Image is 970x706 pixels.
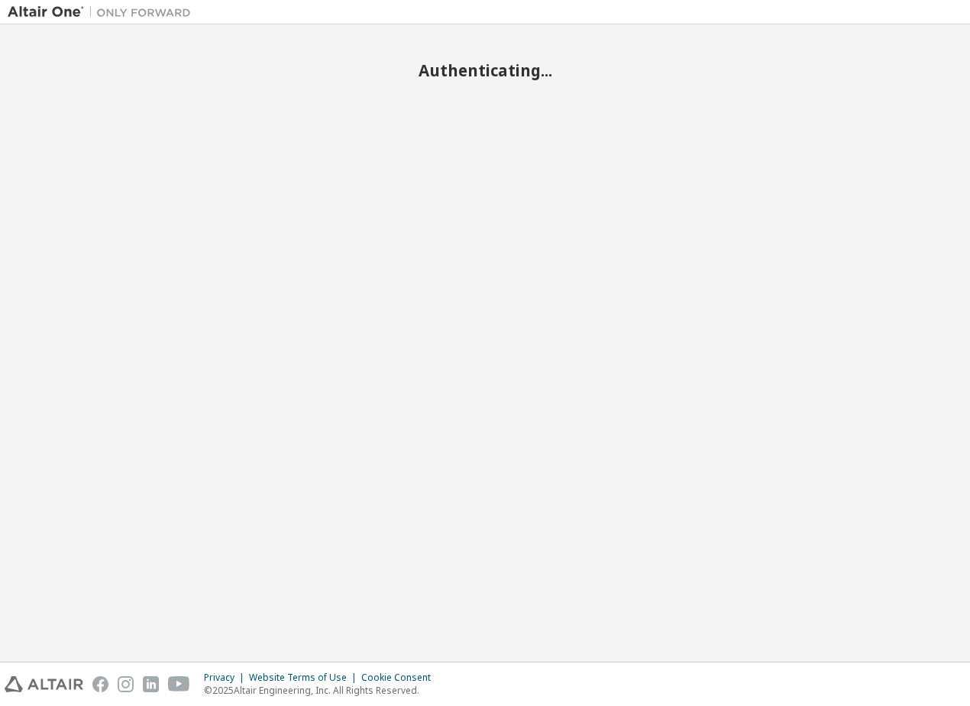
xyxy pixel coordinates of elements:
[92,676,108,692] img: facebook.svg
[8,5,199,20] img: Altair One
[143,676,159,692] img: linkedin.svg
[168,676,190,692] img: youtube.svg
[204,672,249,684] div: Privacy
[249,672,361,684] div: Website Terms of Use
[118,676,134,692] img: instagram.svg
[8,60,962,80] h2: Authenticating...
[361,672,440,684] div: Cookie Consent
[204,684,440,697] p: © 2025 Altair Engineering, Inc. All Rights Reserved.
[5,676,83,692] img: altair_logo.svg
